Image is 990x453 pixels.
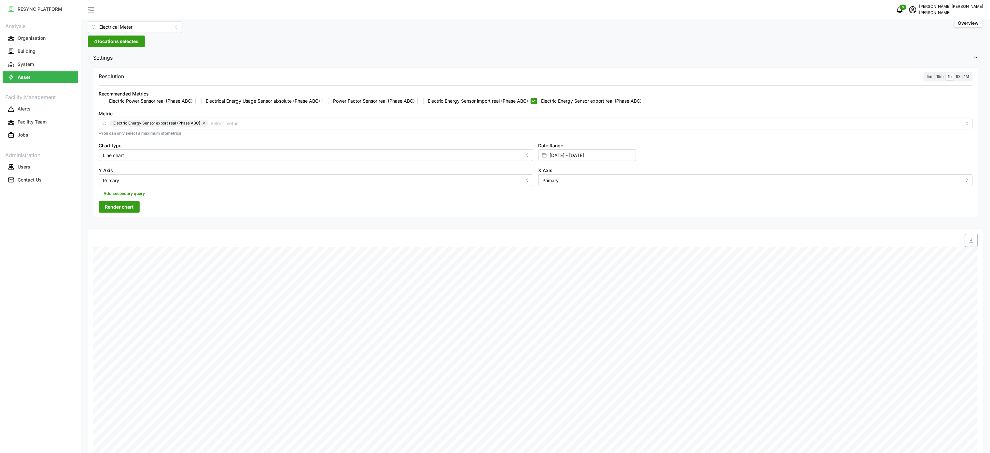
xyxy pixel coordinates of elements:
[937,74,944,79] span: 15m
[538,167,553,174] label: X Axis
[211,120,961,127] input: Select metric
[3,58,78,70] button: System
[3,161,78,173] button: Users
[3,103,78,115] button: Alerts
[329,98,415,104] label: Power Factor Sensor real (Phase ABC)
[3,3,78,15] button: RESYNC PLATFORM
[99,142,121,149] label: Chart type
[99,174,533,186] input: Select Y axis
[919,10,983,16] p: [PERSON_NAME]
[948,74,952,79] span: 1h
[18,106,31,112] p: Alerts
[18,48,35,54] p: Building
[18,61,34,67] p: System
[3,116,78,128] button: Facility Team
[3,92,78,101] p: Facility Management
[18,119,47,125] p: Facility Team
[3,174,78,186] button: Contact Us
[3,21,78,30] p: Analysis
[538,174,973,186] input: Select X axis
[3,32,78,44] button: Organisation
[104,189,145,198] span: Add secondary query
[3,58,78,71] a: System
[99,149,533,161] input: Select chart type
[3,150,78,159] p: Administration
[3,103,78,116] a: Alerts
[3,129,78,142] a: Jobs
[956,74,960,79] span: 1D
[99,167,113,174] label: Y Axis
[3,32,78,45] a: Organisation
[94,36,139,47] span: 4 locations selected
[3,173,78,186] a: Contact Us
[538,149,636,161] input: Select date range
[3,3,78,16] a: RESYNC PLATFORM
[99,201,140,213] button: Render chart
[99,90,149,97] div: Recommended Metrics
[3,45,78,57] button: Building
[105,201,133,212] span: Render chart
[3,160,78,173] a: Users
[18,164,30,170] p: Users
[18,6,62,12] p: RESYNC PLATFORM
[3,71,78,83] button: Asset
[99,110,113,117] label: Metric
[3,71,78,84] a: Asset
[93,50,973,66] span: Settings
[18,35,46,41] p: Organisation
[99,72,124,80] p: Resolution
[99,131,973,136] p: *You can only select a maximum of 5 metrics
[202,98,320,104] label: Electrical Energy Usage Sensor absolute (Phase ABC)
[538,142,564,149] label: Date Range
[424,98,528,104] label: Electric Energy Sensor import real (Phase ABC)
[18,177,42,183] p: Contact Us
[3,129,78,141] button: Jobs
[18,74,30,80] p: Asset
[958,20,979,26] span: Overview
[964,74,969,79] span: 1M
[105,98,193,104] label: Electric Power Sensor real (Phase ABC)
[18,132,28,138] p: Jobs
[927,74,933,79] span: 5m
[88,50,983,66] button: Settings
[902,5,904,9] span: 0
[99,189,150,198] button: Add secondary query
[88,36,145,47] button: 4 locations selected
[88,66,983,225] div: Settings
[3,116,78,129] a: Facility Team
[919,4,983,10] p: [PERSON_NAME] [PERSON_NAME]
[113,120,201,127] span: Electric Energy Sensor export real (Phase ABC)
[3,45,78,58] a: Building
[537,98,642,104] label: Electric Energy Sensor export real (Phase ABC)
[906,3,919,16] button: schedule
[893,3,906,16] button: notifications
